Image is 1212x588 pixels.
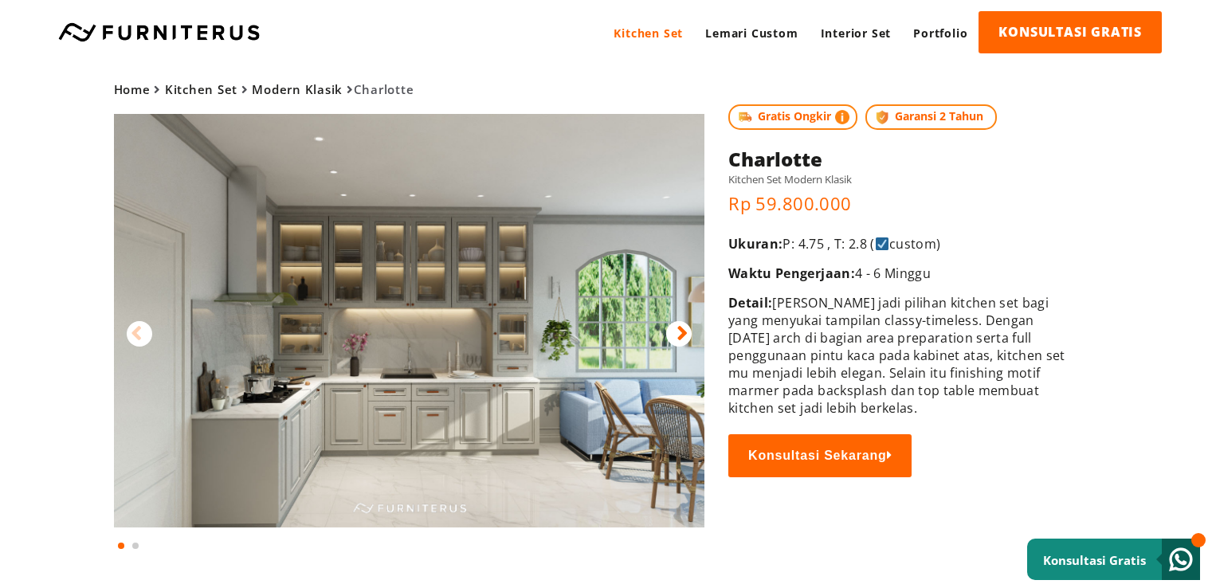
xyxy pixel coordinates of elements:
[602,11,694,55] a: Kitchen Set
[728,146,1073,172] h1: Charlotte
[728,172,1073,186] h5: Kitchen Set Modern Klasik
[728,265,1073,282] p: 4 - 6 Minggu
[728,294,1073,417] p: [PERSON_NAME] jadi pilihan kitchen set bagi yang menyukai tampilan classy-timeless. Dengan [DATE]...
[694,11,809,55] a: Lemari Custom
[728,235,1073,253] p: P: 4.75 , T: 2.8 ( custom)
[728,191,1073,215] p: Rp 59.800.000
[865,104,997,130] span: Garansi 2 Tahun
[728,235,783,253] span: Ukuran:
[902,11,979,55] a: Portfolio
[728,294,772,312] span: Detail:
[876,237,888,250] img: ☑
[835,108,849,126] img: info-colored.png
[736,108,754,126] img: shipping.jpg
[728,265,855,282] span: Waktu Pengerjaan:
[252,81,343,97] a: Modern Klasik
[1043,552,1146,568] small: Konsultasi Gratis
[810,11,903,55] a: Interior Set
[114,81,151,97] a: Home
[1027,539,1200,580] a: Konsultasi Gratis
[114,114,705,527] img: Charlotte Kitchen Set Modern Klasik by Furniterus
[165,81,237,97] a: Kitchen Set
[728,434,912,477] button: Konsultasi Sekarang
[979,11,1162,53] a: KONSULTASI GRATIS
[114,81,414,97] span: Charlotte
[728,104,857,130] span: Gratis Ongkir
[873,108,891,126] img: protect.png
